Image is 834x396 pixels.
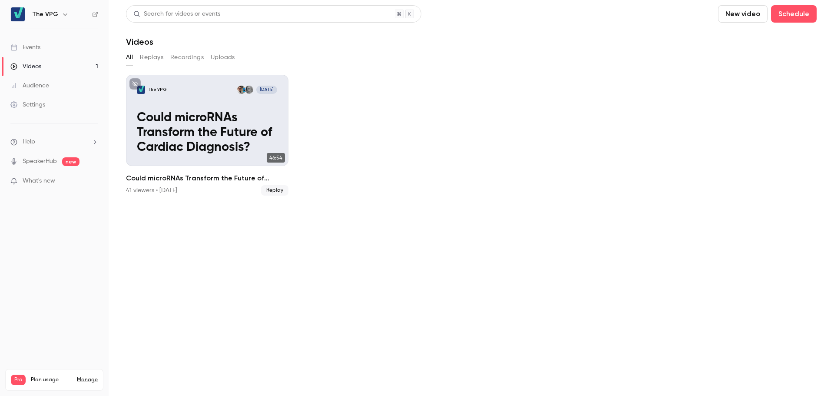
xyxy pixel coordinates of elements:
div: Videos [10,62,41,71]
p: The VPG [148,87,167,93]
button: Recordings [170,50,204,64]
ul: Videos [126,75,817,196]
button: unpublished [129,78,141,90]
span: What's new [23,176,55,186]
span: Help [23,137,35,146]
a: SpeakerHub [23,157,57,166]
p: Could microRNAs Transform the Future of Cardiac Diagnosis? [137,111,277,155]
h2: Could microRNAs Transform the Future of Cardiac Diagnosis? [126,173,288,183]
img: The VPG [11,7,25,21]
a: Manage [77,376,98,383]
a: Could microRNAs Transform the Future of Cardiac Diagnosis? The VPGDr Eve HanksMatt Garland[DATE]C... [126,75,288,196]
span: Plan usage [31,376,72,383]
h6: The VPG [32,10,58,19]
button: New video [718,5,768,23]
span: 46:54 [267,153,285,163]
div: Settings [10,100,45,109]
li: Could microRNAs Transform the Future of Cardiac Diagnosis? [126,75,288,196]
span: Replay [261,185,288,196]
img: Matt Garland [237,86,245,94]
button: Schedule [771,5,817,23]
div: Search for videos or events [133,10,220,19]
span: [DATE] [256,86,277,94]
div: 41 viewers • [DATE] [126,186,177,195]
div: Audience [10,81,49,90]
span: new [62,157,79,166]
img: Dr Eve Hanks [245,86,253,94]
li: help-dropdown-opener [10,137,98,146]
button: Uploads [211,50,235,64]
img: Could microRNAs Transform the Future of Cardiac Diagnosis? [137,86,145,94]
div: Events [10,43,40,52]
h1: Videos [126,37,153,47]
button: All [126,50,133,64]
span: Pro [11,375,26,385]
button: Replays [140,50,163,64]
section: Videos [126,5,817,391]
